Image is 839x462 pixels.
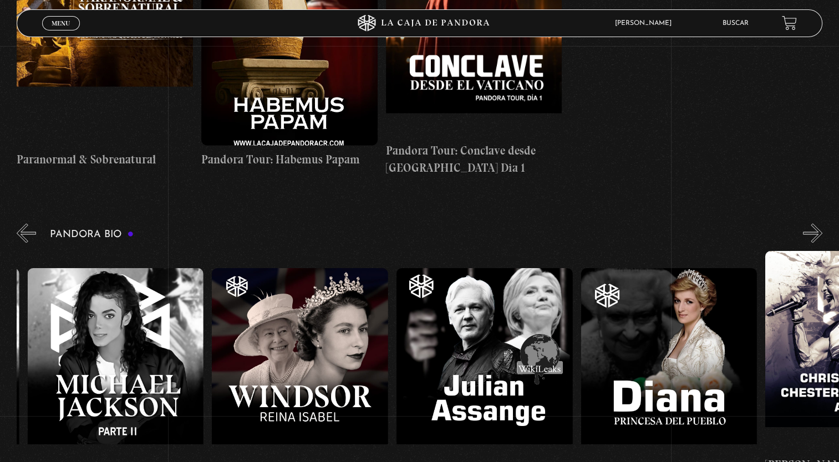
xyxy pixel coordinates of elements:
[50,229,134,240] h3: Pandora Bio
[17,151,193,168] h4: Paranormal & Sobrenatural
[723,20,749,27] a: Buscar
[609,20,683,27] span: [PERSON_NAME]
[201,151,378,168] h4: Pandora Tour: Habemus Papam
[782,16,797,30] a: View your shopping cart
[803,223,822,243] button: Next
[386,142,562,177] h4: Pandora Tour: Conclave desde [GEOGRAPHIC_DATA] Dia 1
[48,29,74,37] span: Cerrar
[17,223,36,243] button: Previous
[52,20,70,27] span: Menu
